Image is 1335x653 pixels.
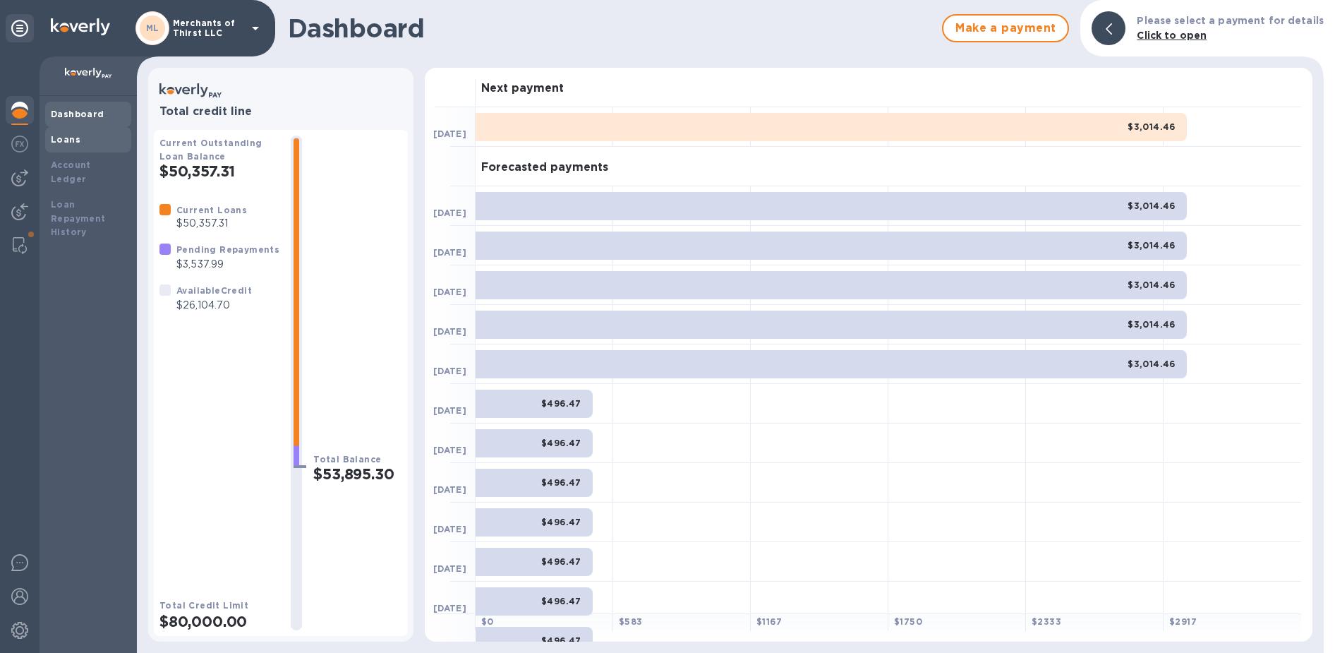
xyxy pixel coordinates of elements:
[51,109,104,119] b: Dashboard
[433,366,466,376] b: [DATE]
[433,208,466,218] b: [DATE]
[11,136,28,152] img: Foreign exchange
[1169,616,1197,627] b: $ 2917
[942,14,1069,42] button: Make a payment
[176,298,252,313] p: $26,104.70
[433,128,466,139] b: [DATE]
[481,82,564,95] h3: Next payment
[51,18,110,35] img: Logo
[159,138,262,162] b: Current Outstanding Loan Balance
[176,244,279,255] b: Pending Repayments
[146,23,159,33] b: ML
[1128,200,1176,211] b: $3,014.46
[1137,30,1207,41] b: Click to open
[433,524,466,534] b: [DATE]
[541,477,581,488] b: $496.47
[176,205,247,215] b: Current Loans
[1137,15,1324,26] b: Please select a payment for details
[159,162,279,180] h2: $50,357.31
[955,20,1056,37] span: Make a payment
[288,13,935,43] h1: Dashboard
[619,616,643,627] b: $ 583
[176,257,279,272] p: $3,537.99
[541,635,581,646] b: $496.47
[433,287,466,297] b: [DATE]
[894,616,922,627] b: $ 1750
[6,14,34,42] div: Unpin categories
[756,616,782,627] b: $ 1167
[1032,616,1061,627] b: $ 2333
[1128,280,1176,290] b: $3,014.46
[1128,359,1176,369] b: $3,014.46
[541,438,581,448] b: $496.47
[433,405,466,416] b: [DATE]
[1128,319,1176,330] b: $3,014.46
[313,454,381,465] b: Total Balance
[481,616,494,627] b: $ 0
[541,556,581,567] b: $496.47
[51,134,80,145] b: Loans
[433,563,466,574] b: [DATE]
[159,600,248,611] b: Total Credit Limit
[1128,240,1176,251] b: $3,014.46
[159,105,402,119] h3: Total credit line
[173,18,243,38] p: Merchants of Thirst LLC
[433,247,466,258] b: [DATE]
[541,517,581,527] b: $496.47
[433,445,466,455] b: [DATE]
[51,160,91,184] b: Account Ledger
[433,326,466,337] b: [DATE]
[541,596,581,606] b: $496.47
[433,603,466,613] b: [DATE]
[1128,121,1176,132] b: $3,014.46
[176,285,252,296] b: Available Credit
[313,465,402,483] h2: $53,895.30
[541,398,581,409] b: $496.47
[51,199,106,238] b: Loan Repayment History
[433,484,466,495] b: [DATE]
[159,613,279,630] h2: $80,000.00
[176,216,247,231] p: $50,357.31
[481,161,608,174] h3: Forecasted payments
